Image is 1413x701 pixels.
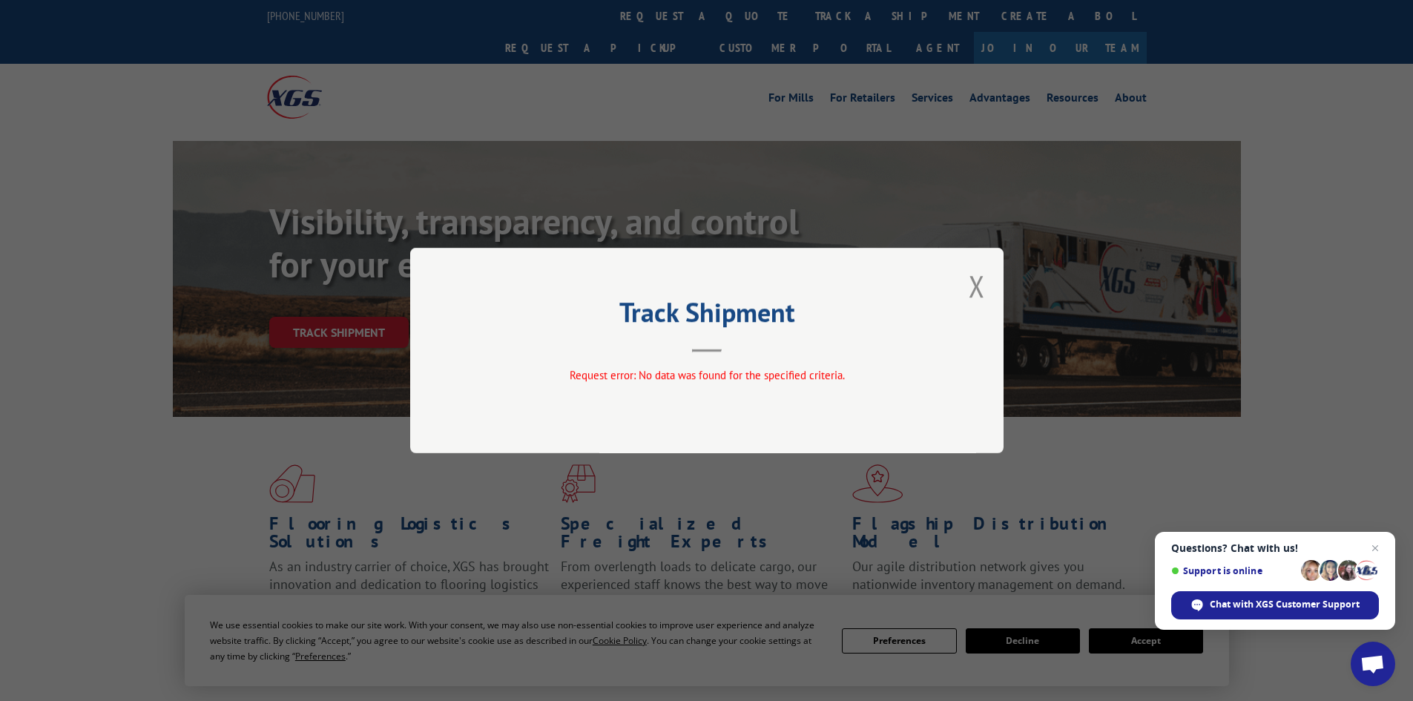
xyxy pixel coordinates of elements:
[1351,642,1395,686] div: Open chat
[569,368,844,382] span: Request error: No data was found for the specified criteria.
[969,266,985,306] button: Close modal
[1171,542,1379,554] span: Questions? Chat with us!
[1366,539,1384,557] span: Close chat
[484,302,929,330] h2: Track Shipment
[1171,591,1379,619] div: Chat with XGS Customer Support
[1210,598,1360,611] span: Chat with XGS Customer Support
[1171,565,1296,576] span: Support is online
